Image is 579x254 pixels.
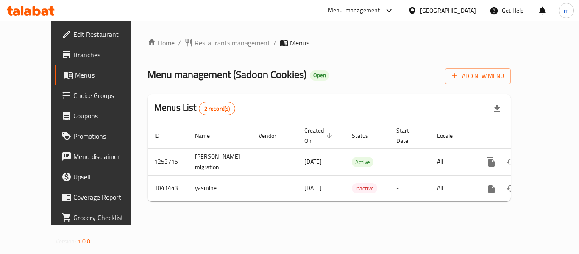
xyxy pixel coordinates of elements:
[430,148,474,175] td: All
[148,148,188,175] td: 1253715
[55,85,148,106] a: Choice Groups
[148,175,188,201] td: 1041443
[328,6,380,16] div: Menu-management
[481,152,501,172] button: more
[501,178,521,198] button: Change Status
[73,172,141,182] span: Upsell
[481,178,501,198] button: more
[56,236,76,247] span: Version:
[304,182,322,193] span: [DATE]
[352,131,379,141] span: Status
[195,131,221,141] span: Name
[310,72,329,79] span: Open
[474,123,569,149] th: Actions
[452,71,504,81] span: Add New Menu
[55,45,148,65] a: Branches
[55,146,148,167] a: Menu disclaimer
[195,38,270,48] span: Restaurants management
[188,175,252,201] td: yasmine
[184,38,270,48] a: Restaurants management
[290,38,309,48] span: Menus
[154,101,235,115] h2: Menus List
[273,38,276,48] li: /
[154,131,170,141] span: ID
[73,192,141,202] span: Coverage Report
[148,38,175,48] a: Home
[73,131,141,141] span: Promotions
[501,152,521,172] button: Change Status
[75,70,141,80] span: Menus
[352,184,377,193] span: Inactive
[55,126,148,146] a: Promotions
[55,167,148,187] a: Upsell
[73,212,141,223] span: Grocery Checklist
[199,105,235,113] span: 2 record(s)
[55,65,148,85] a: Menus
[420,6,476,15] div: [GEOGRAPHIC_DATA]
[78,236,91,247] span: 1.0.0
[564,6,569,15] span: m
[73,151,141,162] span: Menu disclaimer
[487,98,507,119] div: Export file
[304,126,335,146] span: Created On
[73,50,141,60] span: Branches
[73,90,141,100] span: Choice Groups
[352,157,373,167] span: Active
[390,148,430,175] td: -
[148,65,306,84] span: Menu management ( Sadoon Cookies )
[178,38,181,48] li: /
[396,126,420,146] span: Start Date
[445,68,511,84] button: Add New Menu
[55,106,148,126] a: Coupons
[55,187,148,207] a: Coverage Report
[73,29,141,39] span: Edit Restaurant
[304,156,322,167] span: [DATE]
[55,207,148,228] a: Grocery Checklist
[148,123,569,201] table: enhanced table
[390,175,430,201] td: -
[199,102,236,115] div: Total records count
[259,131,287,141] span: Vendor
[188,148,252,175] td: [PERSON_NAME] migration
[430,175,474,201] td: All
[55,24,148,45] a: Edit Restaurant
[310,70,329,81] div: Open
[437,131,464,141] span: Locale
[148,38,511,48] nav: breadcrumb
[73,111,141,121] span: Coupons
